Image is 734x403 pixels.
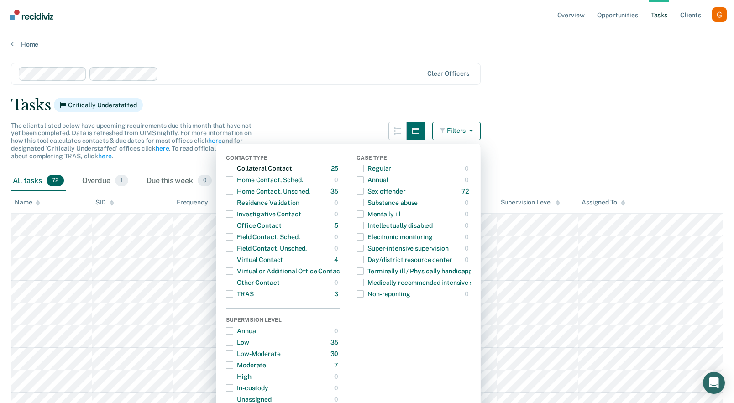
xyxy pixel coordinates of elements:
div: 5 [334,218,340,233]
div: Low [226,335,249,350]
div: SID [95,199,114,206]
div: Overdue1 [80,171,130,191]
div: Medically recommended intensive supervision [357,275,503,290]
div: Home Contact, Unsched. [226,184,310,199]
div: 35 [330,184,341,199]
div: 0 [465,173,471,187]
div: 0 [334,207,340,221]
div: Mentally ill [357,207,400,221]
div: Case Type [357,155,471,163]
span: Critically Understaffed [54,98,143,112]
div: Residence Validation [226,195,299,210]
div: Regular [357,161,391,176]
div: 72 [461,184,471,199]
div: Office Contact [226,218,281,233]
div: 0 [334,173,340,187]
a: here [98,152,111,160]
div: High [226,369,251,384]
div: Home Contact, Sched. [226,173,303,187]
div: Frequency [177,199,208,206]
div: Field Contact, Unsched. [226,241,307,256]
div: Annual [226,324,257,338]
div: Supervision Level [501,199,561,206]
div: 4 [334,252,340,267]
div: Other Contact [226,275,279,290]
div: 0 [334,324,340,338]
span: The clients listed below have upcoming requirements due this month that have not yet been complet... [11,122,252,160]
div: Tasks [11,96,723,115]
span: 1 [115,175,128,187]
div: 25 [331,161,341,176]
div: All tasks72 [11,171,66,191]
div: 0 [465,195,471,210]
div: Virtual Contact [226,252,283,267]
div: Assigned To [582,199,625,206]
div: 35 [330,335,341,350]
div: 0 [465,207,471,221]
div: 0 [334,369,340,384]
div: Sex offender [357,184,405,199]
div: 7 [334,358,340,372]
div: In-custody [226,381,268,395]
div: Electronic monitoring [357,230,432,244]
div: Open Intercom Messenger [703,372,725,394]
div: Intellectually disabled [357,218,433,233]
div: Low-Moderate [226,346,280,361]
div: 0 [465,252,471,267]
div: Field Contact, Sched. [226,230,299,244]
div: TRAS [226,287,253,301]
div: Name [15,199,40,206]
div: 30 [330,346,341,361]
div: 0 [465,287,471,301]
div: 0 [465,230,471,244]
div: Moderate [226,358,266,372]
div: 0 [334,381,340,395]
span: 0 [198,175,212,187]
div: Substance abuse [357,195,418,210]
div: Contact Type [226,155,340,163]
div: 0 [334,275,340,290]
div: 3 [334,287,340,301]
button: Filters [432,122,481,140]
a: here [208,137,221,144]
div: Terminally ill / Physically handicapped [357,264,479,278]
div: Non-reporting [357,287,410,301]
img: Recidiviz [10,10,53,20]
span: 72 [47,175,64,187]
div: Supervision Level [226,317,340,325]
div: 0 [465,241,471,256]
button: Profile dropdown button [712,7,727,22]
a: here [156,145,169,152]
a: Home [11,40,723,48]
div: Clear officers [427,70,469,78]
div: Virtual or Additional Office Contact [226,264,342,278]
div: 0 [465,218,471,233]
div: 0 [334,230,340,244]
div: Annual [357,173,388,187]
div: Collateral Contact [226,161,292,176]
div: Super-intensive supervision [357,241,448,256]
div: Day/district resource center [357,252,452,267]
div: Due this week0 [145,171,214,191]
div: 0 [465,161,471,176]
div: Investigative Contact [226,207,301,221]
div: 0 [334,195,340,210]
div: 0 [334,241,340,256]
